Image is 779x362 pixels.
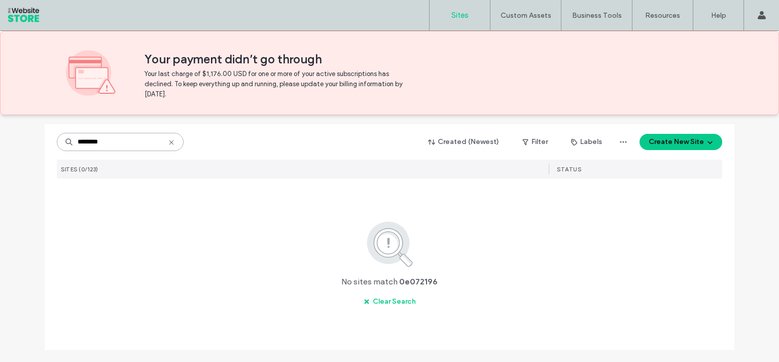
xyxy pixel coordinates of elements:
[399,276,438,287] span: 0e072196
[145,69,406,99] span: Your last charge of $1,176.00 USD for one or more of your active subscriptions has declined. To k...
[341,276,398,287] span: No sites match
[557,166,581,173] span: STATUS
[512,134,558,150] button: Filter
[572,11,622,20] label: Business Tools
[419,134,508,150] button: Created (Newest)
[640,134,722,150] button: Create New Site
[562,134,611,150] button: Labels
[451,11,469,20] label: Sites
[145,52,713,67] span: Your payment didn’t go through
[23,7,44,16] span: Help
[501,11,551,20] label: Custom Assets
[61,166,98,173] span: SITES (0/123)
[711,11,726,20] label: Help
[645,11,680,20] label: Resources
[353,220,427,268] img: search.svg
[355,294,425,310] button: Clear Search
